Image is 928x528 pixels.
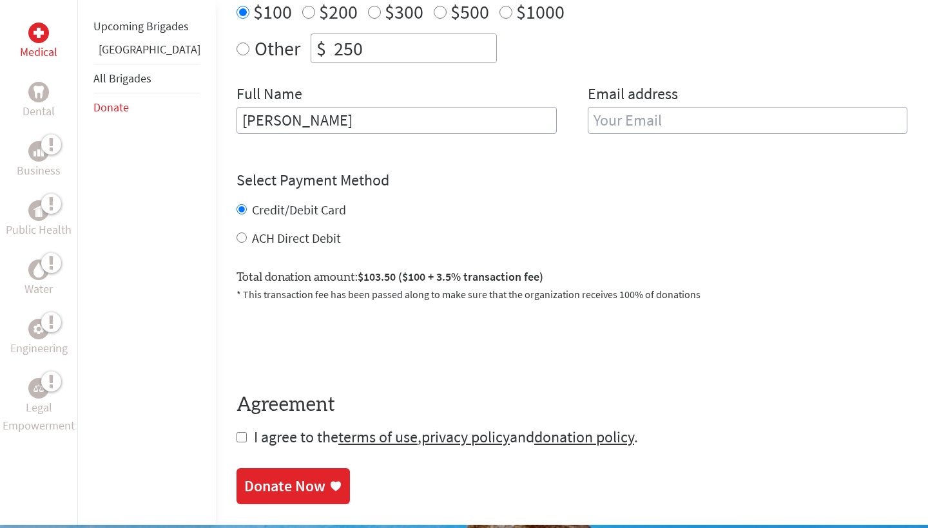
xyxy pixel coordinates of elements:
label: Total donation amount: [237,268,543,287]
a: All Brigades [93,71,151,86]
p: Medical [20,43,57,61]
p: Business [17,162,61,180]
h4: Agreement [237,393,907,417]
li: Upcoming Brigades [93,12,200,41]
li: Donate [93,93,200,122]
a: donation policy [534,427,634,447]
div: Donate Now [244,476,325,496]
a: EngineeringEngineering [10,319,68,357]
a: BusinessBusiness [17,141,61,180]
input: Enter Full Name [237,107,557,134]
label: Full Name [237,84,302,107]
div: Dental [28,82,49,102]
div: Legal Empowerment [28,378,49,399]
img: Public Health [34,204,44,217]
p: Engineering [10,339,68,357]
span: I agree to the , and . [254,427,638,447]
a: MedicalMedical [20,23,57,61]
a: Donate [93,100,129,115]
span: $103.50 ($100 + 3.5% transaction fee) [358,269,543,284]
img: Business [34,146,44,156]
input: Enter Amount [331,34,496,62]
label: Email address [588,84,678,107]
img: Legal Empowerment [34,384,44,392]
img: Engineering [34,324,44,334]
label: Credit/Debit Card [252,202,346,218]
p: Water [24,280,53,298]
p: * This transaction fee has been passed along to make sure that the organization receives 100% of ... [237,287,907,302]
label: Other [255,33,300,63]
div: Water [28,259,49,280]
p: Public Health [6,221,72,239]
p: Legal Empowerment [3,399,75,435]
a: [GEOGRAPHIC_DATA] [99,42,200,57]
a: WaterWater [24,259,53,298]
iframe: reCAPTCHA [237,317,432,368]
div: $ [311,34,331,62]
a: Donate Now [237,468,350,504]
div: Public Health [28,200,49,221]
li: All Brigades [93,64,200,93]
input: Your Email [588,107,908,134]
a: privacy policy [421,427,510,447]
label: ACH Direct Debit [252,230,341,246]
li: Panama [93,41,200,64]
div: Engineering [28,319,49,339]
p: Dental [23,102,55,120]
a: terms of use [338,427,418,447]
div: Medical [28,23,49,43]
img: Water [34,263,44,278]
a: Legal EmpowermentLegal Empowerment [3,378,75,435]
img: Dental [34,86,44,99]
div: Business [28,141,49,162]
img: Medical [34,28,44,38]
h4: Select Payment Method [237,170,907,191]
a: DentalDental [23,82,55,120]
a: Upcoming Brigades [93,19,189,33]
a: Public HealthPublic Health [6,200,72,239]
